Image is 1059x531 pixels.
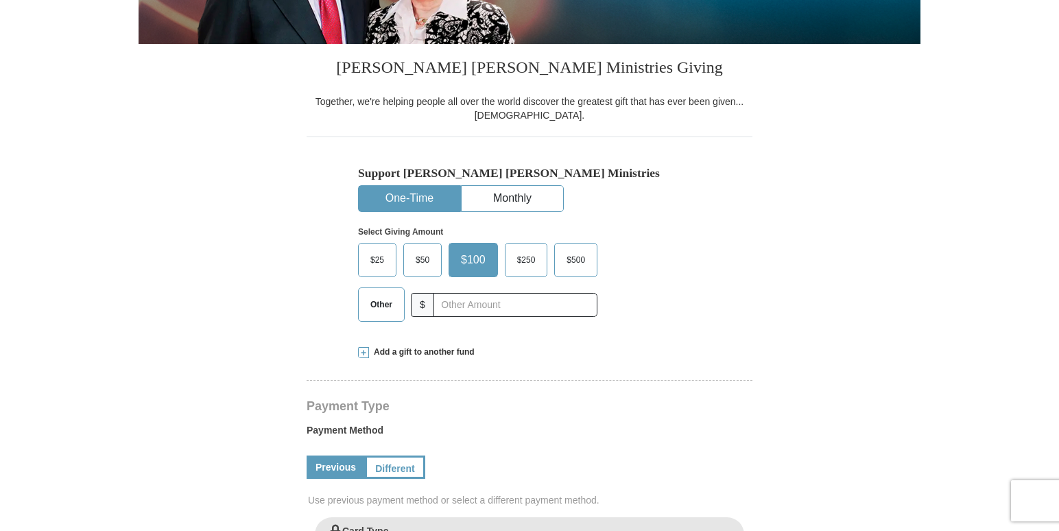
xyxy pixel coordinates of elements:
span: $25 [364,250,391,270]
h5: Support [PERSON_NAME] [PERSON_NAME] Ministries [358,166,701,180]
button: Monthly [462,186,563,211]
span: Other [364,294,399,315]
span: Use previous payment method or select a different payment method. [308,493,754,507]
h3: [PERSON_NAME] [PERSON_NAME] Ministries Giving [307,44,752,95]
strong: Select Giving Amount [358,227,443,237]
input: Other Amount [433,293,597,317]
h4: Payment Type [307,401,752,412]
span: Add a gift to another fund [369,346,475,358]
span: $250 [510,250,543,270]
span: $100 [454,250,492,270]
span: $ [411,293,434,317]
a: Previous [307,456,365,479]
span: $50 [409,250,436,270]
button: One-Time [359,186,460,211]
span: $500 [560,250,592,270]
div: Together, we're helping people all over the world discover the greatest gift that has ever been g... [307,95,752,122]
a: Different [365,456,425,479]
label: Payment Method [307,423,752,444]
